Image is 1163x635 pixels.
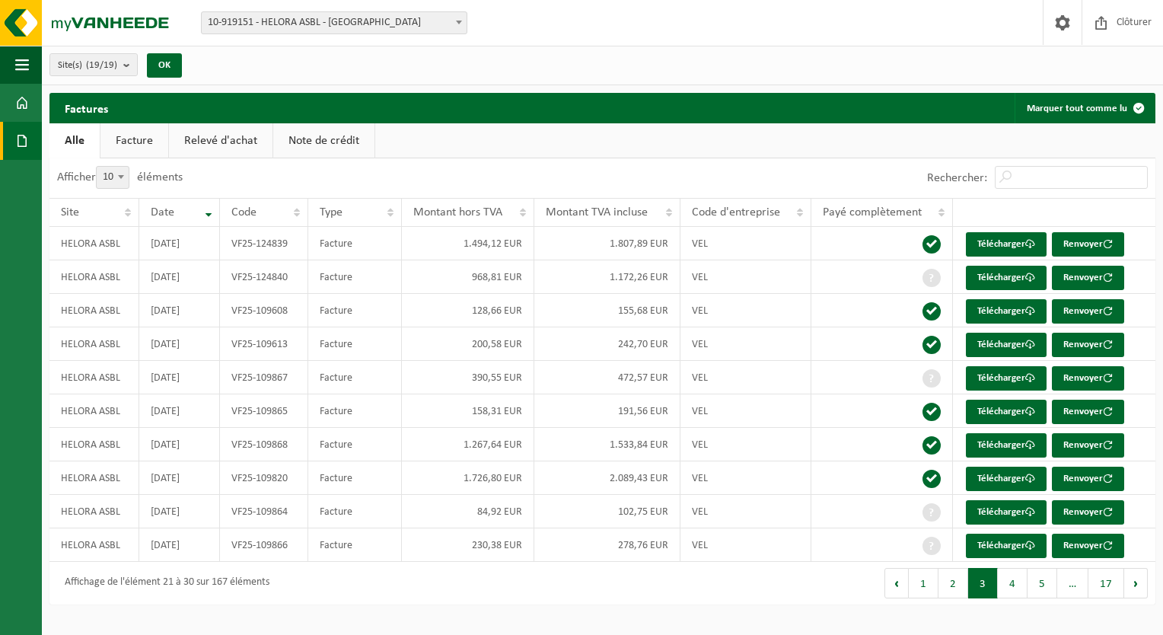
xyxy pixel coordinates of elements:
button: Renvoyer [1052,433,1124,458]
td: VEL [680,528,811,562]
label: Rechercher: [927,172,987,184]
td: 1.172,26 EUR [534,260,680,294]
td: 1.533,84 EUR [534,428,680,461]
a: Relevé d'achat [169,123,272,158]
button: 17 [1088,568,1124,598]
td: [DATE] [139,461,219,495]
span: 10-919151 - HELORA ASBL - MONS [201,11,467,34]
td: HELORA ASBL [49,260,139,294]
td: VEL [680,394,811,428]
span: Montant TVA incluse [546,206,648,219]
td: HELORA ASBL [49,394,139,428]
h2: Factures [49,93,123,123]
td: VF25-109608 [220,294,308,327]
a: Facture [100,123,168,158]
button: Renvoyer [1052,266,1124,290]
td: 1.726,80 EUR [402,461,534,495]
td: 230,38 EUR [402,528,534,562]
td: Facture [308,394,402,428]
td: VEL [680,260,811,294]
td: HELORA ASBL [49,528,139,562]
span: Type [320,206,343,219]
span: Date [151,206,174,219]
td: [DATE] [139,294,219,327]
button: Renvoyer [1052,333,1124,357]
td: [DATE] [139,361,219,394]
td: [DATE] [139,327,219,361]
a: Télécharger [966,467,1047,491]
a: Télécharger [966,299,1047,324]
button: Renvoyer [1052,299,1124,324]
td: HELORA ASBL [49,327,139,361]
td: [DATE] [139,227,219,260]
td: 472,57 EUR [534,361,680,394]
td: VF25-124840 [220,260,308,294]
button: Marquer tout comme lu [1015,93,1154,123]
td: VEL [680,327,811,361]
a: Note de crédit [273,123,374,158]
td: VEL [680,461,811,495]
td: [DATE] [139,394,219,428]
td: 84,92 EUR [402,495,534,528]
button: Site(s)(19/19) [49,53,138,76]
a: Télécharger [966,400,1047,424]
td: HELORA ASBL [49,428,139,461]
a: Télécharger [966,266,1047,290]
a: Télécharger [966,333,1047,357]
td: Facture [308,495,402,528]
count: (19/19) [86,60,117,70]
button: Renvoyer [1052,232,1124,257]
span: Site(s) [58,54,117,77]
span: 10 [97,167,129,188]
td: [DATE] [139,428,219,461]
td: 968,81 EUR [402,260,534,294]
td: 191,56 EUR [534,394,680,428]
button: Previous [884,568,909,598]
button: Renvoyer [1052,500,1124,525]
td: Facture [308,528,402,562]
td: HELORA ASBL [49,294,139,327]
span: Payé complètement [823,206,922,219]
span: Montant hors TVA [413,206,502,219]
td: Facture [308,361,402,394]
button: 5 [1028,568,1057,598]
button: 2 [938,568,968,598]
button: 1 [909,568,938,598]
span: 10 [96,166,129,189]
span: Code [231,206,256,219]
label: Afficher éléments [57,171,183,183]
td: Facture [308,461,402,495]
td: HELORA ASBL [49,495,139,528]
a: Télécharger [966,500,1047,525]
button: OK [147,53,182,78]
td: VF25-109864 [220,495,308,528]
a: Télécharger [966,534,1047,558]
button: Renvoyer [1052,467,1124,491]
span: … [1057,568,1088,598]
span: 10-919151 - HELORA ASBL - MONS [202,12,467,34]
td: VF25-109613 [220,327,308,361]
td: 2.089,43 EUR [534,461,680,495]
button: Renvoyer [1052,534,1124,558]
td: VEL [680,294,811,327]
td: 200,58 EUR [402,327,534,361]
button: 3 [968,568,998,598]
button: Renvoyer [1052,366,1124,391]
td: VEL [680,428,811,461]
td: VF25-109867 [220,361,308,394]
td: Facture [308,260,402,294]
span: Code d'entreprise [692,206,780,219]
a: Télécharger [966,366,1047,391]
button: 4 [998,568,1028,598]
td: 1.494,12 EUR [402,227,534,260]
td: 158,31 EUR [402,394,534,428]
a: Alle [49,123,100,158]
td: 242,70 EUR [534,327,680,361]
span: Site [61,206,79,219]
td: Facture [308,327,402,361]
button: Renvoyer [1052,400,1124,424]
td: 155,68 EUR [534,294,680,327]
td: Facture [308,294,402,327]
td: VF25-109868 [220,428,308,461]
td: VF25-109820 [220,461,308,495]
